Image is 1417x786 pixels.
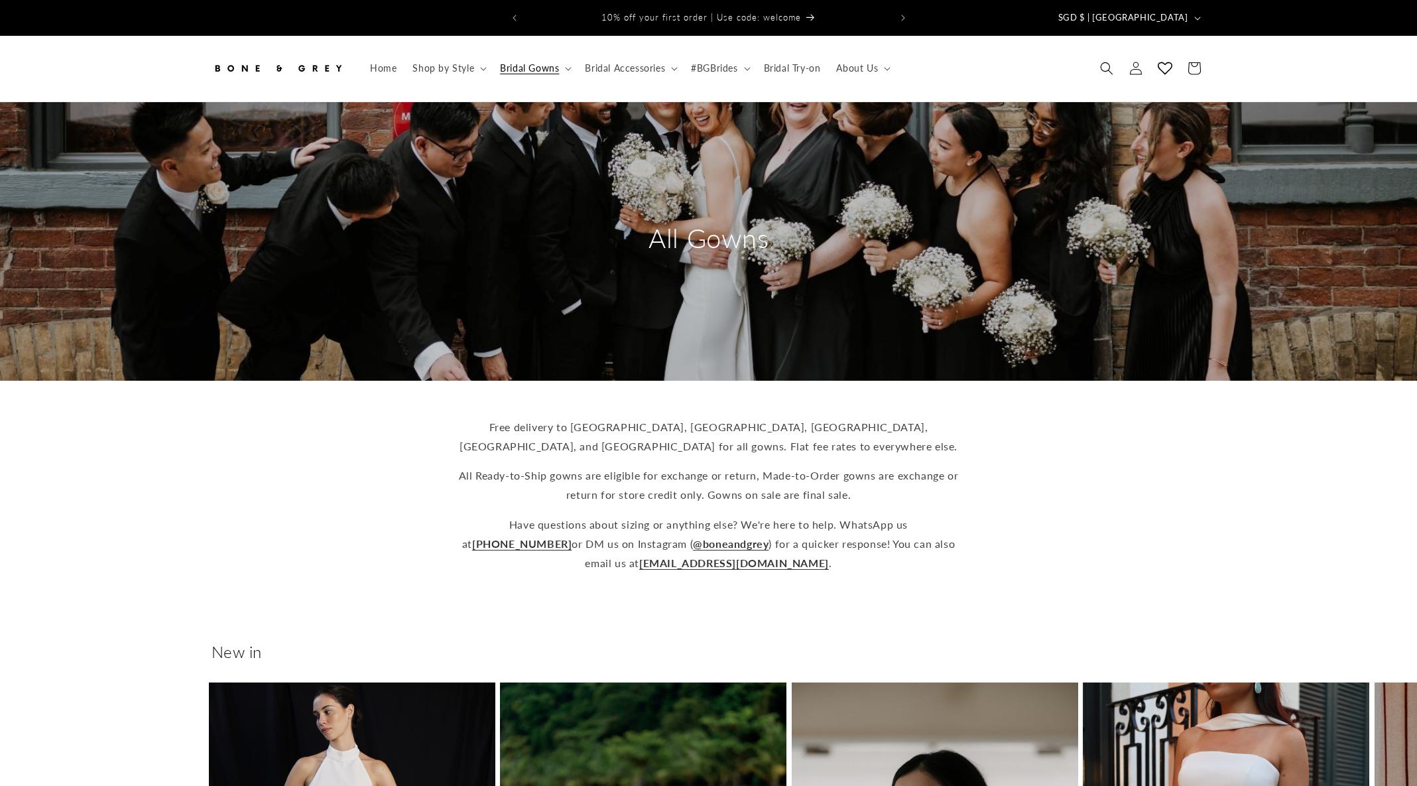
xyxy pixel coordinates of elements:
p: All Ready-to-Ship gowns are eligible for exchange or return, Made-to-Order gowns are exchange or ... [450,466,967,505]
span: SGD $ | [GEOGRAPHIC_DATA] [1058,11,1188,25]
a: Bridal Try-on [756,54,829,82]
button: Previous announcement [500,5,529,31]
span: Bridal Gowns [500,62,559,74]
summary: #BGBrides [683,54,755,82]
img: Bone and Grey Bridal [212,54,344,83]
h2: New in [212,641,1206,662]
span: Shop by Style [412,62,474,74]
a: Home [362,54,404,82]
button: Next announcement [889,5,918,31]
a: [EMAIL_ADDRESS][DOMAIN_NAME] [639,557,829,569]
span: Home [370,62,397,74]
summary: About Us [828,54,896,82]
span: 10% off your first order | Use code: welcome [601,12,801,23]
summary: Bridal Gowns [492,54,577,82]
a: @boneandgrey [693,537,769,550]
summary: Search [1092,54,1121,83]
a: [PHONE_NUMBER] [472,537,572,550]
summary: Shop by Style [404,54,492,82]
span: About Us [836,62,878,74]
span: #BGBrides [691,62,737,74]
p: Free delivery to [GEOGRAPHIC_DATA], [GEOGRAPHIC_DATA], [GEOGRAPHIC_DATA], [GEOGRAPHIC_DATA], and ... [450,418,967,456]
a: Bone and Grey Bridal [206,49,349,88]
summary: Bridal Accessories [577,54,683,82]
span: Bridal Accessories [585,62,665,74]
button: SGD $ | [GEOGRAPHIC_DATA] [1050,5,1206,31]
span: Bridal Try-on [764,62,821,74]
h2: All Gowns [583,221,835,255]
p: Have questions about sizing or anything else? We're here to help. WhatsApp us at or DM us on Inst... [450,515,967,572]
